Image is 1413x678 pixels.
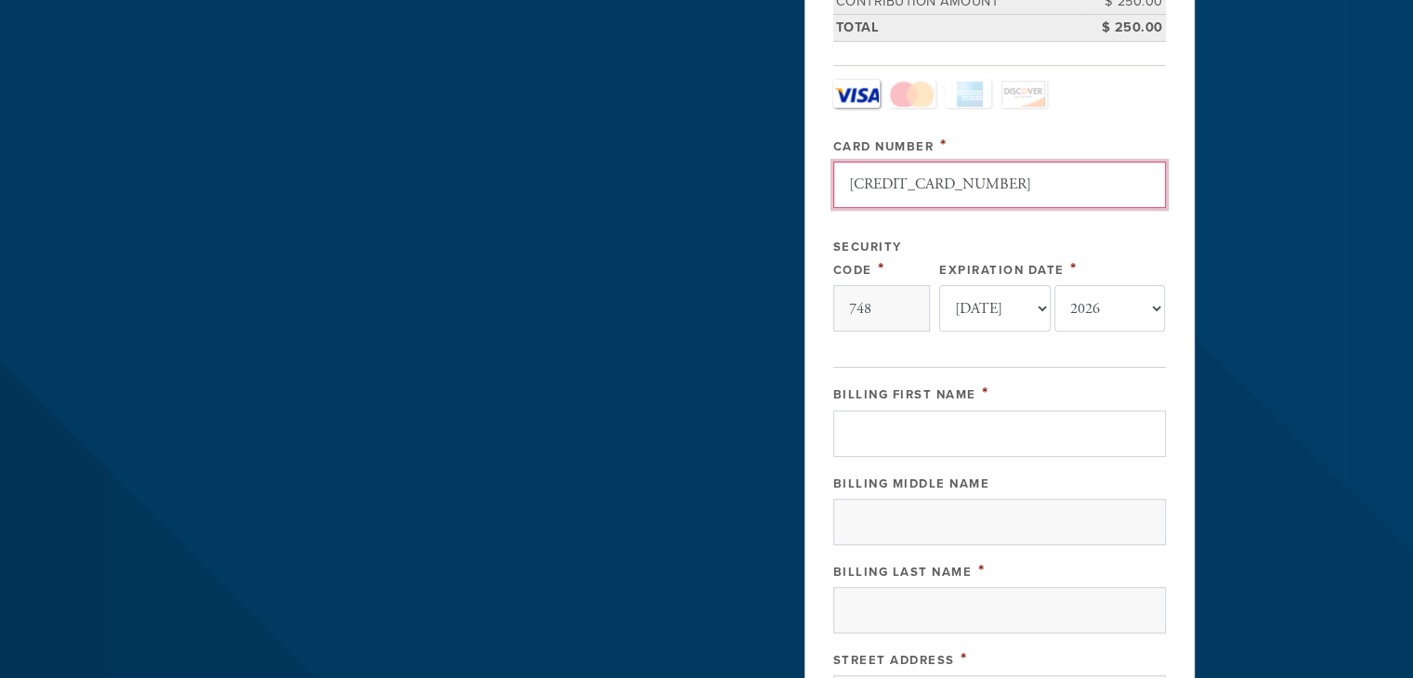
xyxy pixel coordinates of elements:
label: Expiration Date [939,263,1065,278]
span: This field is required. [982,383,989,403]
span: This field is required. [878,258,885,279]
a: Visa [833,80,880,108]
select: Expiration Date year [1054,285,1166,332]
span: This field is required. [978,560,986,580]
span: This field is required. [961,648,968,669]
a: Discover [1001,80,1047,108]
label: Billing Last Name [833,565,973,580]
span: This field is required. [1070,258,1078,279]
label: Card Number [833,139,935,154]
label: Security Code [833,240,902,278]
label: Billing Middle Name [833,476,990,491]
td: Total [833,15,1082,42]
select: Expiration Date month [939,285,1051,332]
a: Amex [945,80,991,108]
td: $ 250.00 [1082,15,1166,42]
label: Billing First Name [833,387,976,402]
label: Street Address [833,653,955,668]
span: This field is required. [940,135,948,155]
a: MasterCard [889,80,935,108]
